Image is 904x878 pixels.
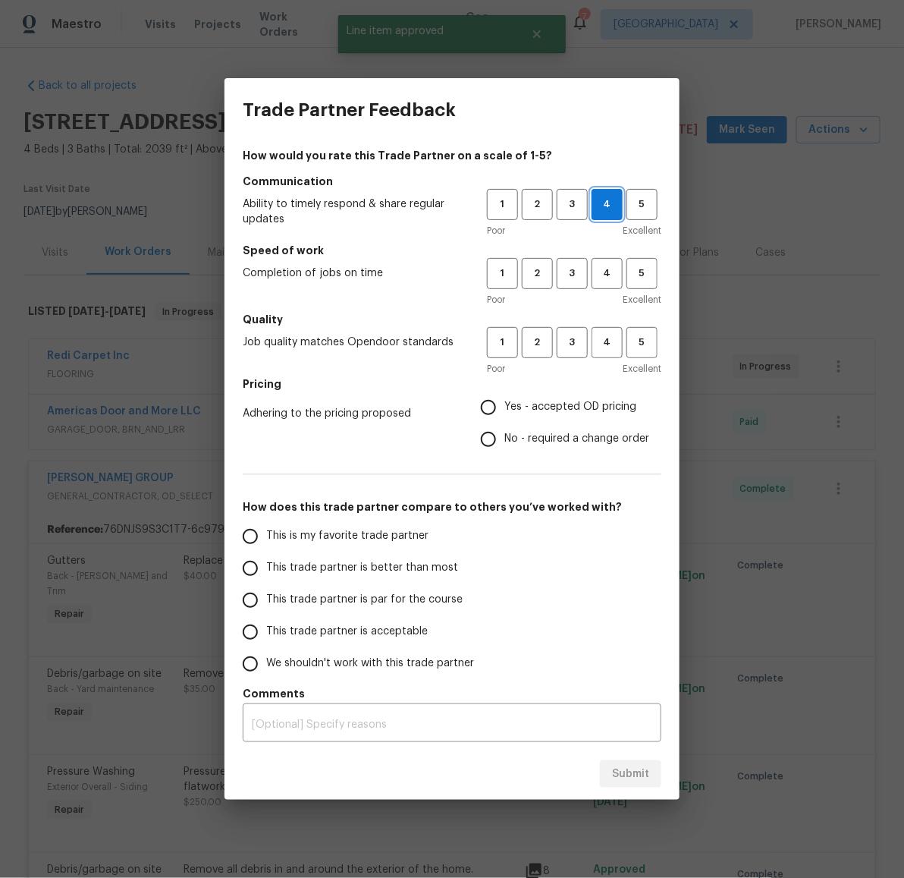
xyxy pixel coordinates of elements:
span: 5 [628,196,656,213]
span: 4 [593,334,621,351]
button: 1 [487,258,518,289]
span: 2 [523,334,551,351]
span: We shouldn't work with this trade partner [266,656,474,672]
button: 5 [626,327,658,358]
h3: Trade Partner Feedback [243,99,456,121]
span: Excellent [623,361,661,376]
button: 5 [626,258,658,289]
span: Completion of jobs on time [243,266,463,281]
span: This trade partner is par for the course [266,592,463,608]
span: 1 [488,334,516,351]
h4: How would you rate this Trade Partner on a scale of 1-5? [243,148,661,163]
span: 1 [488,196,516,213]
div: Pricing [481,392,661,455]
button: 4 [592,258,623,289]
span: 4 [593,265,621,282]
span: Poor [487,223,505,238]
span: Poor [487,361,505,376]
h5: Comments [243,686,661,701]
span: This trade partner is better than most [266,560,458,576]
button: 4 [592,189,623,220]
button: 1 [487,327,518,358]
span: 5 [628,265,656,282]
button: 4 [592,327,623,358]
span: No - required a change order [504,431,649,447]
h5: Quality [243,312,661,327]
button: 1 [487,189,518,220]
span: 3 [558,334,586,351]
span: Excellent [623,223,661,238]
button: 3 [557,327,588,358]
span: This is my favorite trade partner [266,528,428,544]
span: Job quality matches Opendoor standards [243,335,463,350]
button: 5 [626,189,658,220]
span: Excellent [623,292,661,307]
button: 2 [522,189,553,220]
span: Ability to timely respond & share regular updates [243,197,463,227]
span: 2 [523,265,551,282]
button: 2 [522,258,553,289]
span: 1 [488,265,516,282]
button: 3 [557,258,588,289]
h5: Pricing [243,376,661,392]
h5: Communication [243,174,661,189]
span: Adhering to the pricing proposed [243,406,457,421]
span: 5 [628,334,656,351]
button: 3 [557,189,588,220]
span: 2 [523,196,551,213]
h5: How does this trade partner compare to others you’ve worked with? [243,499,661,515]
span: Yes - accepted OD pricing [504,399,636,415]
span: 4 [592,196,622,213]
span: 3 [558,265,586,282]
span: Poor [487,292,505,307]
span: This trade partner is acceptable [266,624,428,640]
div: How does this trade partner compare to others you’ve worked with? [243,521,661,680]
span: 3 [558,196,586,213]
button: 2 [522,327,553,358]
h5: Speed of work [243,243,661,258]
